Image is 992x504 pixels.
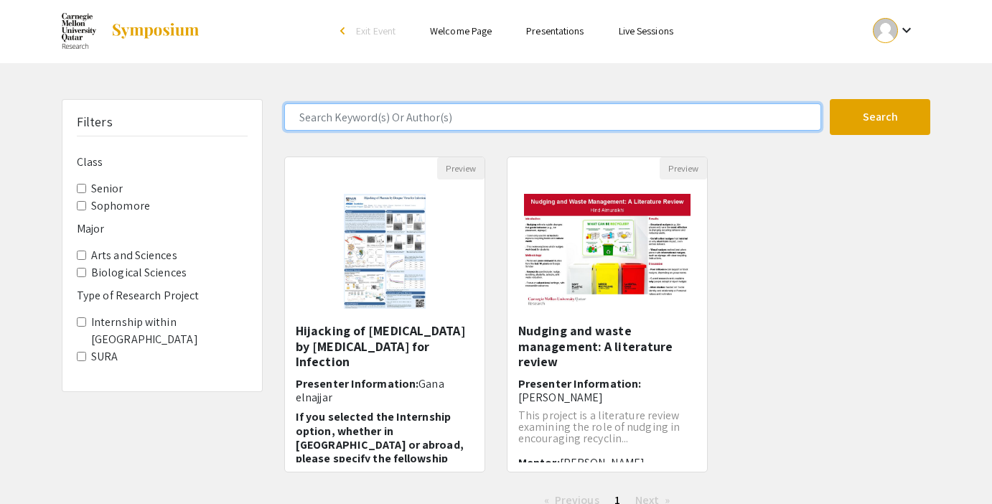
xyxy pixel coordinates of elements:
img: <p><strong style="color: rgb(31, 73, 125);">Hijacking of Plasmin by Dengue Virus for Infection</s... [329,179,439,323]
img: <p>Nudging and waste management: A literature review</p> [510,179,704,323]
span: Mentor: [518,455,560,470]
label: Senior [91,180,123,197]
a: Welcome Page [430,24,492,37]
span: Gana elnajjar [296,376,444,405]
span: [PERSON_NAME] [518,390,603,405]
img: Summer Undergraduate Research Showcase 2025 [62,13,96,49]
label: Biological Sciences [91,264,187,281]
h6: Class [77,155,248,169]
span: This project is a literature review examining the role of nudging in encouraging recyclin... [518,408,680,446]
h6: Type of Research Project [77,289,248,302]
div: Open Presentation <p><strong style="color: rgb(31, 73, 125);">Hijacking of Plasmin by Dengue Viru... [284,157,485,472]
button: Preview [437,157,485,179]
h6: Major [77,222,248,235]
label: Sophomore [91,197,150,215]
div: Open Presentation <p>Nudging and waste management: A literature review</p> [507,157,708,472]
mat-icon: Expand account dropdown [898,22,915,39]
img: Symposium by ForagerOne [111,22,200,39]
button: Preview [660,157,707,179]
label: Internship within [GEOGRAPHIC_DATA] [91,314,248,348]
a: Presentations [526,24,584,37]
h5: Filters [77,114,113,130]
h5: Nudging and waste management: A literature review [518,323,696,370]
span: Exit Event [356,24,396,37]
label: SURA [91,348,118,365]
h6: Presenter Information: [518,377,696,404]
input: Search Keyword(s) Or Author(s) [284,103,821,131]
button: Search [830,99,930,135]
iframe: Chat [11,439,61,493]
a: Summer Undergraduate Research Showcase 2025 [62,13,200,49]
span: If you selected the Internship option, whether in [GEOGRAPHIC_DATA] or abroad, please specify the... [296,409,464,493]
h5: Hijacking of [MEDICAL_DATA] by [MEDICAL_DATA] for Infection [296,323,474,370]
div: arrow_back_ios [340,27,349,35]
button: Expand account dropdown [858,14,930,47]
a: Live Sessions [619,24,673,37]
h6: Presenter Information: [296,377,474,404]
label: Arts and Sciences [91,247,177,264]
span: [PERSON_NAME] [560,455,645,470]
